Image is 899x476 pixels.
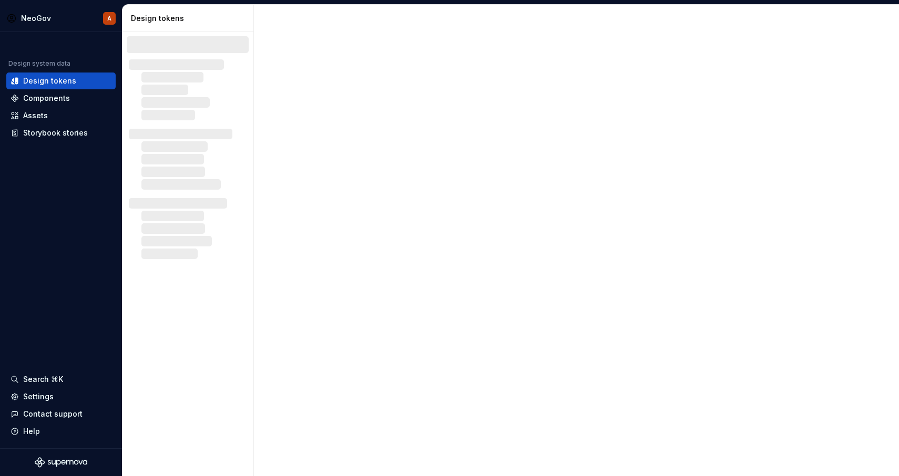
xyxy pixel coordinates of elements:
[23,409,83,419] div: Contact support
[6,107,116,124] a: Assets
[23,426,40,437] div: Help
[6,73,116,89] a: Design tokens
[23,76,76,86] div: Design tokens
[23,93,70,104] div: Components
[23,391,54,402] div: Settings
[23,374,63,385] div: Search ⌘K
[6,406,116,422] button: Contact support
[107,14,111,23] div: A
[131,13,249,24] div: Design tokens
[6,125,116,141] a: Storybook stories
[35,457,87,468] svg: Supernova Logo
[8,59,70,68] div: Design system data
[23,128,88,138] div: Storybook stories
[23,110,48,121] div: Assets
[6,371,116,388] button: Search ⌘K
[21,13,51,24] div: NeoGov
[6,388,116,405] a: Settings
[2,7,120,29] button: NeoGovA
[6,90,116,107] a: Components
[6,423,116,440] button: Help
